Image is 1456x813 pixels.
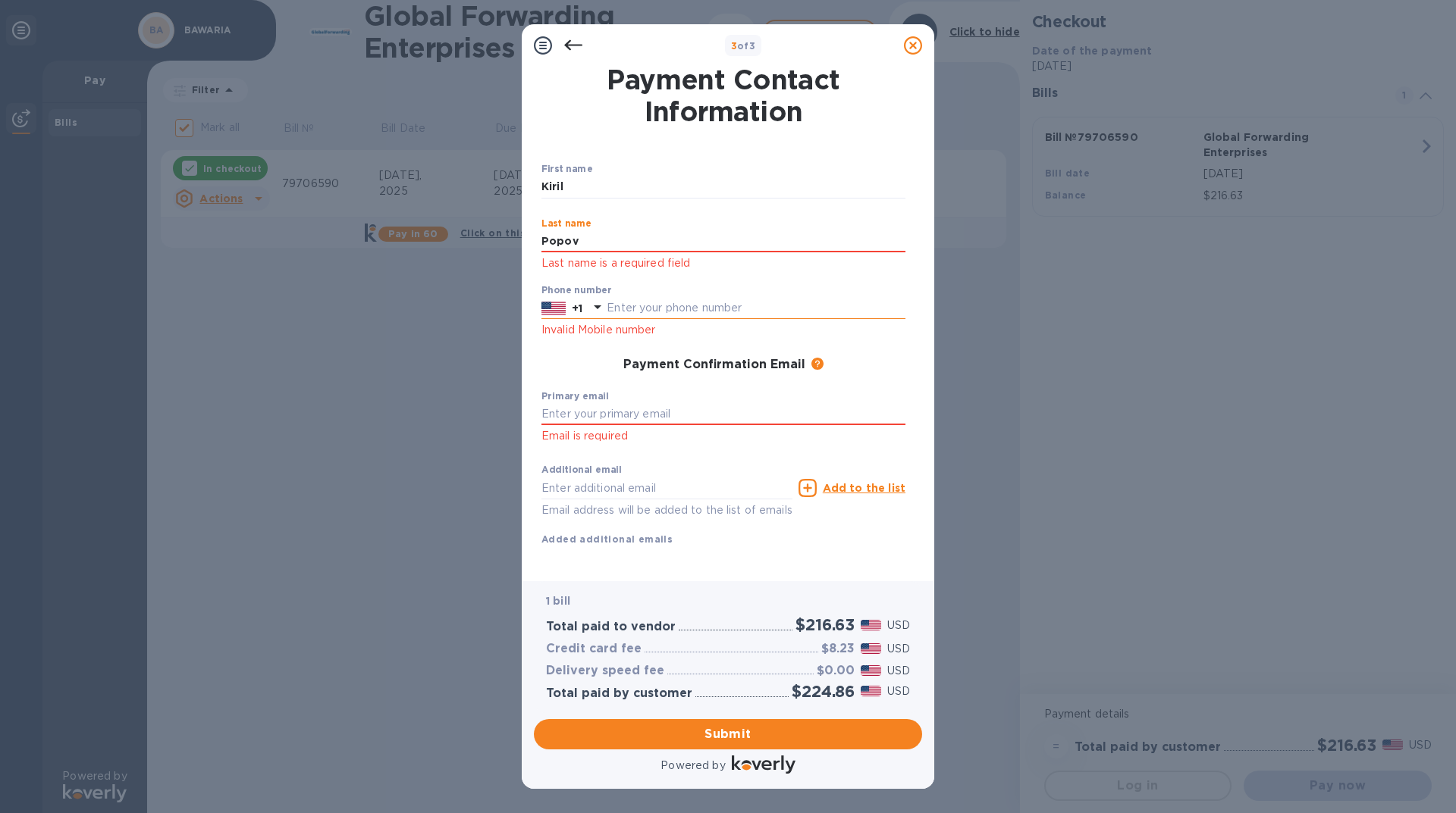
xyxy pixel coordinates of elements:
[541,219,591,228] label: Last name
[541,502,792,519] p: Email address will be added to the list of emails
[541,176,905,199] input: Enter your first name
[534,719,922,749] button: Submit
[821,642,855,656] h3: $8.23
[887,683,910,699] p: USD
[887,663,910,679] p: USD
[861,620,881,630] img: USD
[861,643,881,654] img: USD
[623,358,805,372] h3: Payment Confirmation Email
[546,620,676,634] h3: Total paid to vendor
[661,758,725,774] p: Powered by
[546,595,570,607] b: 1 bill
[541,64,905,127] h1: Payment Contact Information
[541,255,905,272] p: Last name is a required field
[541,392,609,401] label: Primary email
[546,642,642,656] h3: Credit card fee
[731,40,756,52] b: of 3
[887,641,910,657] p: USD
[541,466,622,475] label: Additional email
[541,403,905,426] input: Enter your primary email
[541,321,905,339] p: Invalid Mobile number
[541,477,792,499] input: Enter additional email
[541,300,566,317] img: US
[731,40,737,52] span: 3
[546,686,692,701] h3: Total paid by customer
[861,686,881,696] img: USD
[817,664,855,678] h3: $0.00
[546,725,910,743] span: Submit
[795,615,855,634] h2: $216.63
[572,301,582,316] p: +1
[546,664,664,678] h3: Delivery speed fee
[607,297,905,320] input: Enter your phone number
[541,165,592,174] label: First name
[861,665,881,676] img: USD
[541,286,611,295] label: Phone number
[541,533,673,545] b: Added additional emails
[887,618,910,633] p: USD
[732,755,795,774] img: Logo
[541,427,905,445] p: Email is required
[792,682,855,701] h2: $224.86
[823,482,905,494] u: Add to the list
[541,230,905,253] input: Enter your last name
